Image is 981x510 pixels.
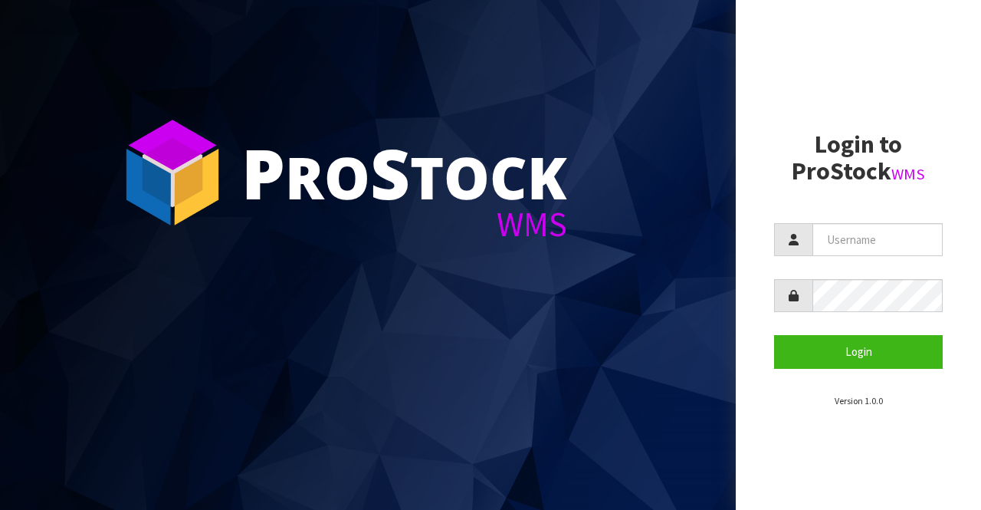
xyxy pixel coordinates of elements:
span: P [241,126,285,219]
input: Username [812,223,943,256]
button: Login [774,335,943,368]
img: ProStock Cube [115,115,230,230]
h2: Login to ProStock [774,131,943,185]
div: ro tock [241,138,567,207]
small: WMS [891,164,925,184]
span: S [370,126,410,219]
small: Version 1.0.0 [835,395,883,406]
div: WMS [241,207,567,242]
